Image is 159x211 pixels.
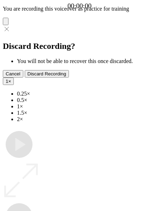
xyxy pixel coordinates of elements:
span: 1 [6,79,8,84]
li: 0.25× [17,91,156,97]
li: 0.5× [17,97,156,103]
h2: Discard Recording? [3,41,156,51]
li: 1× [17,103,156,110]
li: You will not be able to recover this once discarded. [17,58,156,64]
a: 00:00:00 [67,2,92,10]
button: 1× [3,78,14,85]
p: You are recording this voiceover as practice for training [3,6,156,12]
li: 1.5× [17,110,156,116]
li: 2× [17,116,156,122]
button: Discard Recording [25,70,69,78]
button: Cancel [3,70,23,78]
